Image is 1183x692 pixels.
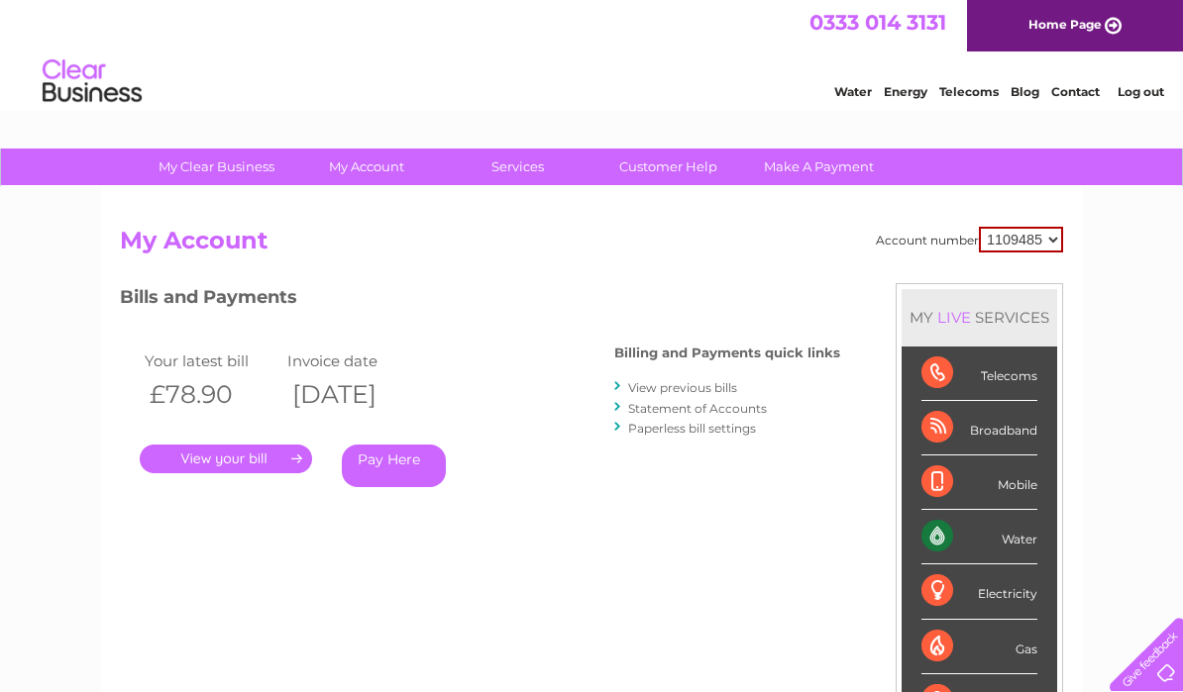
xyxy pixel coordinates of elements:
h3: Bills and Payments [120,283,840,318]
h2: My Account [120,227,1063,264]
div: Clear Business is a trading name of Verastar Limited (registered in [GEOGRAPHIC_DATA] No. 3667643... [125,11,1061,96]
a: Telecoms [939,84,999,99]
div: Electricity [921,564,1037,619]
a: 0333 014 3131 [809,10,946,35]
img: logo.png [42,51,143,112]
th: [DATE] [282,374,425,415]
a: . [140,445,312,473]
a: Water [834,84,872,99]
a: Log out [1118,84,1164,99]
div: Water [921,510,1037,564]
a: My Account [285,148,449,185]
h4: Billing and Payments quick links [614,346,840,360]
a: Services [436,148,599,185]
a: Customer Help [587,148,750,185]
a: Paperless bill settings [628,421,756,436]
div: Account number [876,227,1063,252]
a: Pay Here [342,445,446,487]
div: Gas [921,620,1037,674]
td: Invoice date [282,347,425,374]
a: Contact [1051,84,1100,99]
a: Blog [1011,84,1039,99]
div: MY SERVICES [902,289,1057,346]
div: LIVE [933,308,975,327]
div: Mobile [921,455,1037,510]
a: View previous bills [628,380,737,395]
div: Broadband [921,401,1037,455]
th: £78.90 [140,374,282,415]
a: My Clear Business [135,148,298,185]
td: Your latest bill [140,347,282,374]
div: Telecoms [921,346,1037,401]
a: Energy [884,84,927,99]
a: Make A Payment [737,148,901,185]
a: Statement of Accounts [628,401,767,416]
